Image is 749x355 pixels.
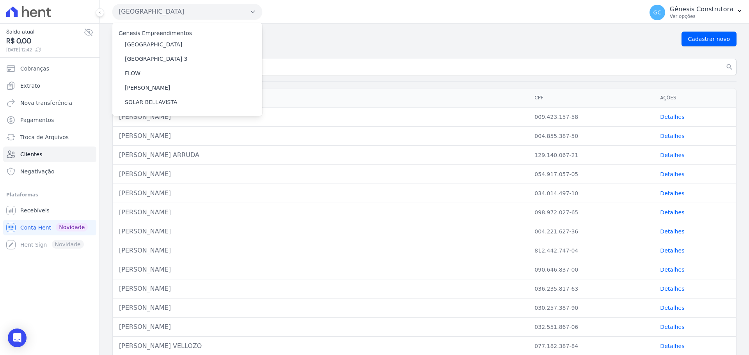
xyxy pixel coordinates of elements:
a: Detalhes [660,228,684,235]
div: [PERSON_NAME] [119,246,522,255]
td: 036.235.817-63 [528,279,654,298]
span: Recebíveis [20,207,50,214]
label: Genesis Empreendimentos [119,30,192,36]
span: Cobranças [20,65,49,72]
span: [DATE] 12:42 [6,46,84,53]
span: Troca de Arquivos [20,133,69,141]
a: Troca de Arquivos [3,129,96,145]
nav: Sidebar [6,61,93,253]
span: GC [653,10,661,15]
a: Detalhes [660,267,684,273]
a: Detalhes [660,114,684,120]
button: GC Gênesis Construtora Ver opções [643,2,749,23]
label: [PERSON_NAME] [125,84,170,92]
i: search [726,63,733,71]
p: Ver opções [670,13,733,19]
th: Ações [654,88,736,108]
label: [GEOGRAPHIC_DATA] 3 [125,55,188,63]
td: 034.014.497-10 [528,184,654,203]
a: Conta Hent Novidade [3,220,96,235]
div: [PERSON_NAME] [119,112,522,122]
div: [PERSON_NAME] [119,189,522,198]
a: Detalhes [660,286,684,292]
button: [GEOGRAPHIC_DATA] [112,4,262,19]
a: Detalhes [660,152,684,158]
a: Detalhes [660,133,684,139]
a: Cadastrar novo [682,32,737,46]
div: [PERSON_NAME] ARRUDA [119,150,522,160]
a: Detalhes [660,343,684,349]
a: Nova transferência [3,95,96,111]
td: 030.257.387-90 [528,298,654,318]
td: 812.442.747-04 [528,241,654,260]
span: Extrato [20,82,40,90]
td: 090.646.837-00 [528,260,654,279]
td: 004.221.627-36 [528,222,654,241]
td: 098.972.027-65 [528,203,654,222]
a: Extrato [3,78,96,94]
td: 032.551.867-06 [528,318,654,337]
input: Buscar por nome, CPF ou email [112,59,737,75]
a: Cobranças [3,61,96,76]
label: FLOW [125,69,140,78]
th: CPF [528,88,654,108]
div: [PERSON_NAME] [119,265,522,274]
a: Negativação [3,164,96,179]
td: 004.855.387-50 [528,127,654,146]
label: SOLAR BELLAVISTA [125,98,177,106]
a: Recebíveis [3,203,96,218]
div: [PERSON_NAME] [119,208,522,217]
th: Nome [113,88,528,108]
span: Cadastrar novo [688,35,730,43]
a: Pagamentos [3,112,96,128]
a: Detalhes [660,305,684,311]
span: Pagamentos [20,116,54,124]
a: Clientes [3,147,96,162]
span: R$ 0,00 [6,36,84,46]
a: Detalhes [660,190,684,196]
div: [PERSON_NAME] VELLOZO [119,341,522,351]
span: Negativação [20,168,55,175]
td: 129.140.067-21 [528,146,654,165]
span: Conta Hent [20,224,51,231]
span: Clientes [20,150,42,158]
div: [PERSON_NAME] [119,322,522,332]
a: Detalhes [660,247,684,254]
a: Detalhes [660,209,684,215]
div: [PERSON_NAME] [119,131,522,141]
label: [GEOGRAPHIC_DATA] [125,41,182,49]
span: Nova transferência [20,99,72,107]
button: search [722,59,737,75]
div: Plataformas [6,190,93,200]
div: [PERSON_NAME] [119,284,522,293]
div: [PERSON_NAME] [119,227,522,236]
div: [PERSON_NAME] [119,303,522,313]
a: Detalhes [660,171,684,177]
div: Open Intercom Messenger [8,329,27,347]
td: 054.917.057-05 [528,165,654,184]
span: Novidade [56,223,88,231]
td: 009.423.157-58 [528,108,654,127]
div: [PERSON_NAME] [119,170,522,179]
a: Detalhes [660,324,684,330]
span: Saldo atual [6,28,84,36]
p: Gênesis Construtora [670,5,733,13]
